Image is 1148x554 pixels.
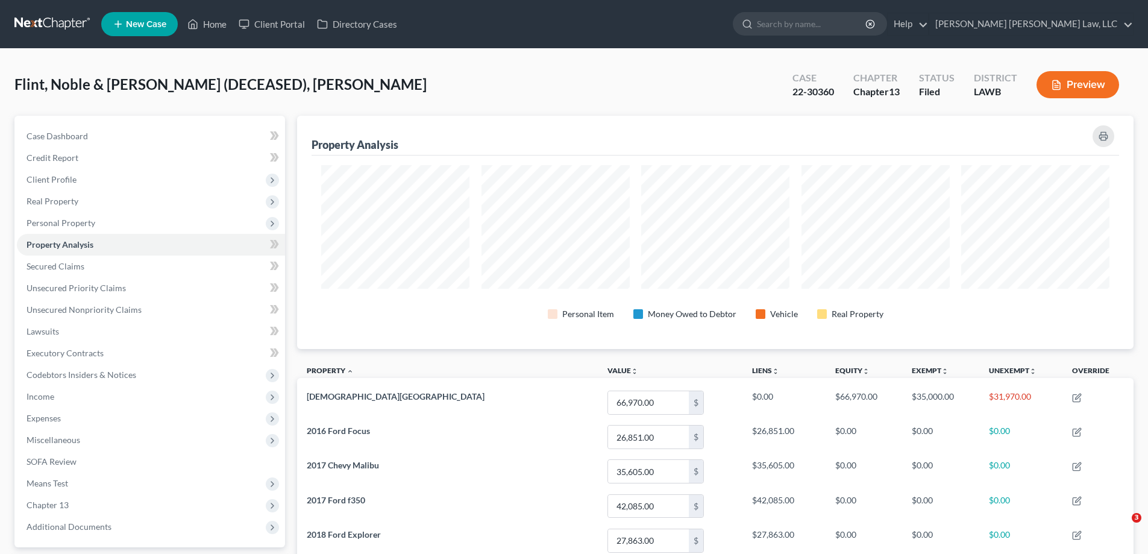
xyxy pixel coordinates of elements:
[17,451,285,473] a: SOFA Review
[608,426,689,449] input: 0.00
[757,13,867,35] input: Search by name...
[181,13,233,35] a: Home
[307,529,381,540] span: 2018 Ford Explorer
[608,391,689,414] input: 0.00
[27,391,54,401] span: Income
[27,348,104,358] span: Executory Contracts
[608,529,689,552] input: 0.00
[17,299,285,321] a: Unsecured Nonpriority Claims
[853,85,900,99] div: Chapter
[742,385,826,420] td: $0.00
[689,529,703,552] div: $
[929,13,1133,35] a: [PERSON_NAME] [PERSON_NAME] Law, LLC
[772,368,779,375] i: unfold_more
[742,455,826,489] td: $35,605.00
[307,391,485,401] span: [DEMOGRAPHIC_DATA][GEOGRAPHIC_DATA]
[27,304,142,315] span: Unsecured Nonpriority Claims
[631,368,638,375] i: unfold_more
[689,495,703,518] div: $
[888,13,928,35] a: Help
[14,75,427,93] span: Flint, Noble & [PERSON_NAME] (DECEASED), [PERSON_NAME]
[27,218,95,228] span: Personal Property
[307,495,365,505] span: 2017 Ford f350
[1062,359,1134,386] th: Override
[311,13,403,35] a: Directory Cases
[307,366,354,375] a: Property expand_less
[792,85,834,99] div: 22-30360
[233,13,311,35] a: Client Portal
[826,420,903,455] td: $0.00
[979,420,1063,455] td: $0.00
[912,366,949,375] a: Exemptunfold_more
[27,370,136,380] span: Codebtors Insiders & Notices
[902,420,979,455] td: $0.00
[17,256,285,277] a: Secured Claims
[648,308,736,320] div: Money Owed to Debtor
[27,196,78,206] span: Real Property
[17,342,285,364] a: Executory Contracts
[126,20,166,29] span: New Case
[989,366,1037,375] a: Unexemptunfold_more
[17,125,285,147] a: Case Dashboard
[974,71,1017,85] div: District
[27,435,80,445] span: Miscellaneous
[27,521,111,532] span: Additional Documents
[347,368,354,375] i: expand_less
[689,391,703,414] div: $
[1029,368,1037,375] i: unfold_more
[902,385,979,420] td: $35,000.00
[826,489,903,523] td: $0.00
[312,137,398,152] div: Property Analysis
[889,86,900,97] span: 13
[27,174,77,184] span: Client Profile
[27,239,93,250] span: Property Analysis
[27,153,78,163] span: Credit Report
[27,261,84,271] span: Secured Claims
[902,455,979,489] td: $0.00
[742,489,826,523] td: $42,085.00
[17,321,285,342] a: Lawsuits
[27,413,61,423] span: Expenses
[974,85,1017,99] div: LAWB
[919,71,955,85] div: Status
[27,131,88,141] span: Case Dashboard
[27,478,68,488] span: Means Test
[608,495,689,518] input: 0.00
[17,277,285,299] a: Unsecured Priority Claims
[742,420,826,455] td: $26,851.00
[862,368,870,375] i: unfold_more
[826,385,903,420] td: $66,970.00
[941,368,949,375] i: unfold_more
[17,234,285,256] a: Property Analysis
[27,500,69,510] span: Chapter 13
[1132,513,1141,523] span: 3
[562,308,614,320] div: Personal Item
[27,326,59,336] span: Lawsuits
[307,460,379,470] span: 2017 Chevy Malibu
[853,71,900,85] div: Chapter
[689,460,703,483] div: $
[979,455,1063,489] td: $0.00
[979,385,1063,420] td: $31,970.00
[27,283,126,293] span: Unsecured Priority Claims
[979,489,1063,523] td: $0.00
[902,489,979,523] td: $0.00
[770,308,798,320] div: Vehicle
[1037,71,1119,98] button: Preview
[919,85,955,99] div: Filed
[608,460,689,483] input: 0.00
[17,147,285,169] a: Credit Report
[689,426,703,449] div: $
[826,455,903,489] td: $0.00
[832,308,883,320] div: Real Property
[307,426,370,436] span: 2016 Ford Focus
[792,71,834,85] div: Case
[27,456,77,467] span: SOFA Review
[607,366,638,375] a: Valueunfold_more
[1107,513,1136,542] iframe: Intercom live chat
[752,366,779,375] a: Liensunfold_more
[835,366,870,375] a: Equityunfold_more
